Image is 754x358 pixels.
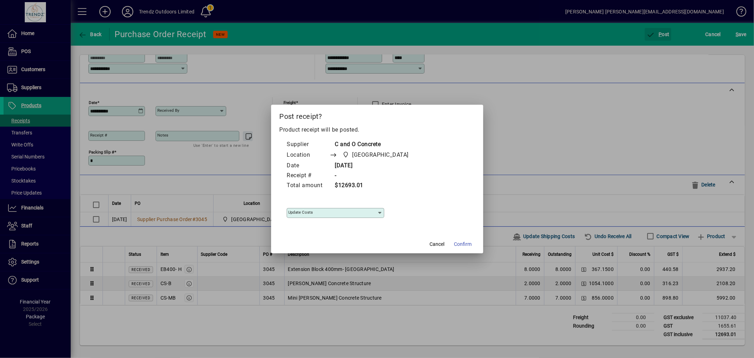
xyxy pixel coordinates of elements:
p: Product receipt will be posted. [280,126,475,134]
span: Cancel [430,241,445,248]
span: Confirm [454,241,472,248]
td: Date [287,161,330,171]
td: C and O Concrete [330,140,422,150]
span: New Plymouth [341,150,412,160]
td: Location [287,150,330,161]
button: Cancel [426,238,449,250]
td: [DATE] [330,161,422,171]
h2: Post receipt? [271,105,483,125]
td: - [330,171,422,181]
td: Supplier [287,140,330,150]
button: Confirm [451,238,475,250]
td: Receipt # [287,171,330,181]
td: Total amount [287,181,330,191]
span: [GEOGRAPHIC_DATA] [352,151,409,159]
td: $12693.01 [330,181,422,191]
mat-label: Update costs [288,210,313,215]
